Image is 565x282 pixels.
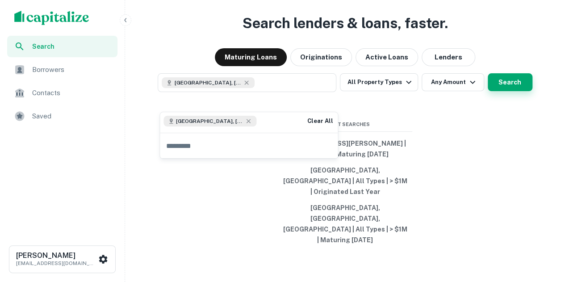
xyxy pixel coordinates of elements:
button: Any Amount [422,73,484,91]
span: Search [32,42,112,51]
h6: [PERSON_NAME] [16,252,96,259]
button: [STREET_ADDRESS][PERSON_NAME] | All Types | Maturing [DATE] [278,135,412,162]
a: Borrowers [7,59,117,80]
button: [PERSON_NAME][EMAIL_ADDRESS][DOMAIN_NAME] [9,245,116,273]
button: Originations [290,48,352,66]
button: Active Loans [356,48,418,66]
button: Lenders [422,48,475,66]
a: Saved [7,105,117,127]
button: All Property Types [340,73,418,91]
button: Maturing Loans [215,48,287,66]
a: Search [7,36,117,57]
button: [GEOGRAPHIC_DATA], [GEOGRAPHIC_DATA], [GEOGRAPHIC_DATA] [158,73,336,92]
span: Saved [32,111,112,122]
button: [GEOGRAPHIC_DATA], [GEOGRAPHIC_DATA], [GEOGRAPHIC_DATA] | All Types | > $1M | Maturing [DATE] [278,200,412,248]
button: Clear All [306,116,334,126]
a: Contacts [7,82,117,104]
span: Contacts [32,88,112,98]
h3: Search lenders & loans, faster. [243,13,448,34]
button: [GEOGRAPHIC_DATA], [GEOGRAPHIC_DATA] | All Types | > $1M | Originated Last Year [278,162,412,200]
span: [GEOGRAPHIC_DATA], [GEOGRAPHIC_DATA], [GEOGRAPHIC_DATA] [174,79,241,87]
span: [GEOGRAPHIC_DATA], [GEOGRAPHIC_DATA], [GEOGRAPHIC_DATA] [176,117,243,125]
iframe: Chat Widget [520,210,565,253]
img: capitalize-logo.png [14,11,89,25]
p: [EMAIL_ADDRESS][DOMAIN_NAME] [16,259,96,267]
span: Borrowers [32,64,112,75]
span: Recent Searches [278,121,412,128]
button: Search [488,73,532,91]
